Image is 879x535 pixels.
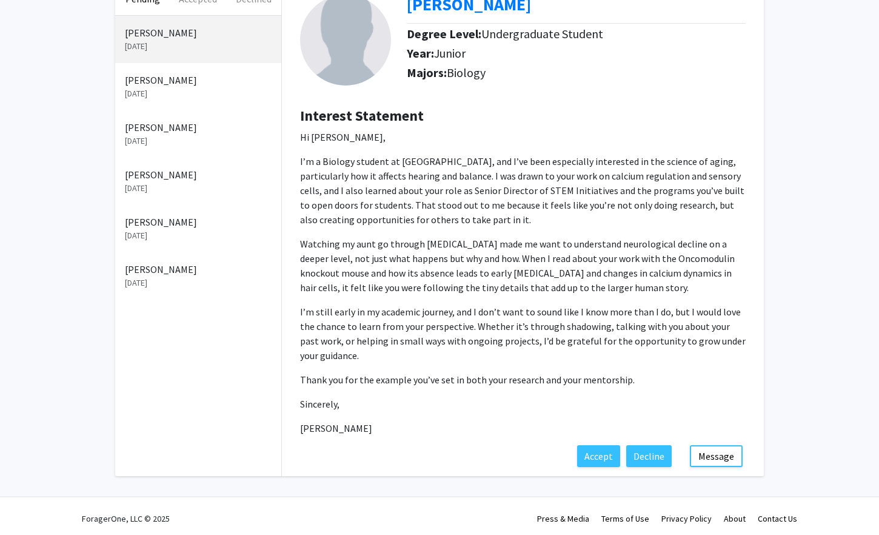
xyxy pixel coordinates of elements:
[300,130,746,144] p: Hi [PERSON_NAME],
[407,45,434,61] b: Year:
[300,305,746,363] p: I’m still early in my academic journey, and I don’t want to sound like I know more than I do, but...
[125,215,272,229] p: [PERSON_NAME]
[125,167,272,182] p: [PERSON_NAME]
[125,229,272,242] p: [DATE]
[690,445,743,467] button: Message
[661,513,712,524] a: Privacy Policy
[601,513,649,524] a: Terms of Use
[125,135,272,147] p: [DATE]
[626,445,672,467] button: Decline
[447,65,486,80] span: Biology
[758,513,797,524] a: Contact Us
[300,372,746,387] p: Thank you for the example you’ve set in both your research and your mentorship.
[300,237,746,295] p: Watching my aunt go through [MEDICAL_DATA] made me want to understand neurological decline on a d...
[300,106,424,125] b: Interest Statement
[724,513,746,524] a: About
[125,120,272,135] p: [PERSON_NAME]
[577,445,620,467] button: Accept
[125,87,272,100] p: [DATE]
[407,26,481,41] b: Degree Level:
[481,26,603,41] span: Undergraduate Student
[300,154,746,227] p: I’m a Biology student at [GEOGRAPHIC_DATA], and I’ve been especially interested in the science of...
[300,397,746,411] p: Sincerely,
[125,277,272,289] p: [DATE]
[300,422,372,434] span: [PERSON_NAME]
[434,45,466,61] span: Junior
[125,40,272,53] p: [DATE]
[125,25,272,40] p: [PERSON_NAME]
[537,513,589,524] a: Press & Media
[9,480,52,526] iframe: Chat
[125,182,272,195] p: [DATE]
[125,262,272,277] p: [PERSON_NAME]
[125,73,272,87] p: [PERSON_NAME]
[407,65,447,80] b: Majors:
